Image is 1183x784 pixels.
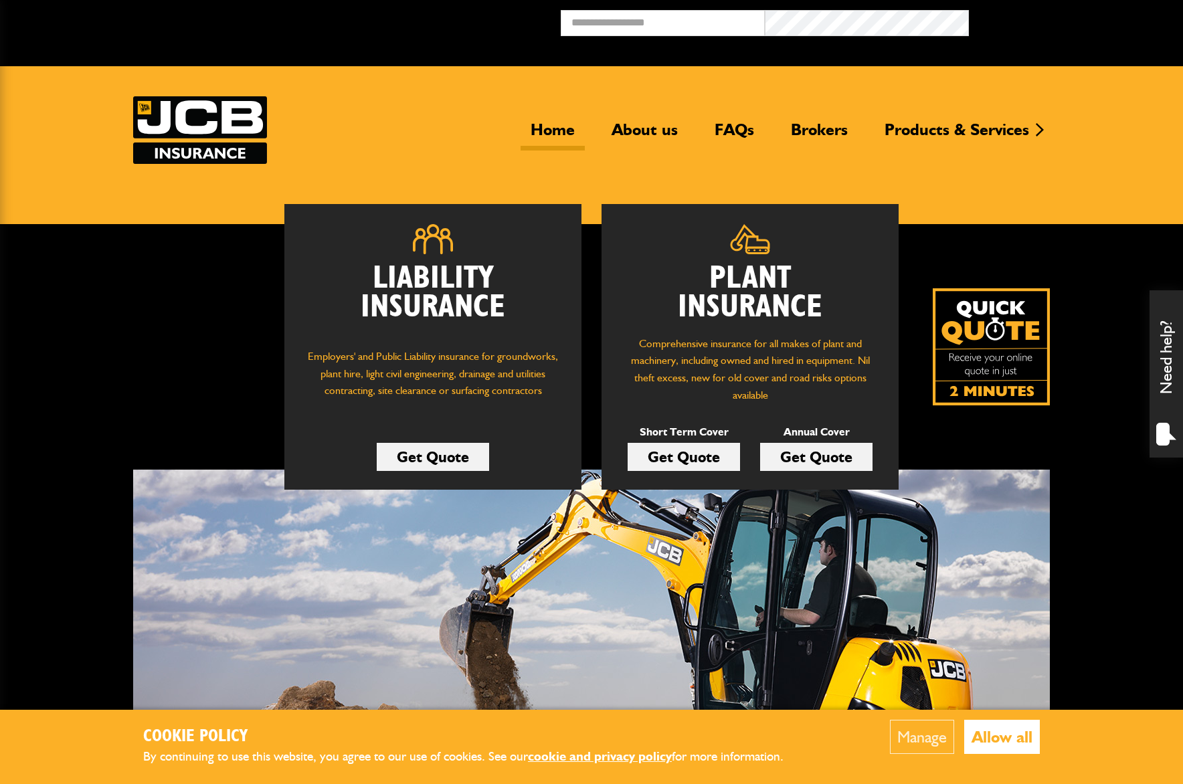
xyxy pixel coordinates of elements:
h2: Liability Insurance [304,264,561,335]
h2: Cookie Policy [143,726,806,747]
p: By continuing to use this website, you agree to our use of cookies. See our for more information. [143,747,806,767]
a: Get Quote [760,443,873,471]
p: Annual Cover [760,423,873,441]
a: Get your insurance quote isn just 2-minutes [933,288,1050,405]
button: Allow all [964,720,1040,754]
p: Short Term Cover [628,423,740,441]
button: Broker Login [969,10,1173,31]
img: JCB Insurance Services logo [133,96,267,164]
h2: Plant Insurance [622,264,879,322]
a: JCB Insurance Services [133,96,267,164]
a: Products & Services [875,120,1039,151]
a: Get Quote [377,443,489,471]
img: Quick Quote [933,288,1050,405]
a: Brokers [781,120,858,151]
div: Need help? [1150,290,1183,458]
p: Employers' and Public Liability insurance for groundworks, plant hire, light civil engineering, d... [304,348,561,412]
a: Home [521,120,585,151]
a: Get Quote [628,443,740,471]
button: Manage [890,720,954,754]
a: About us [602,120,688,151]
a: cookie and privacy policy [528,749,672,764]
a: FAQs [705,120,764,151]
p: Comprehensive insurance for all makes of plant and machinery, including owned and hired in equipm... [622,335,879,403]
